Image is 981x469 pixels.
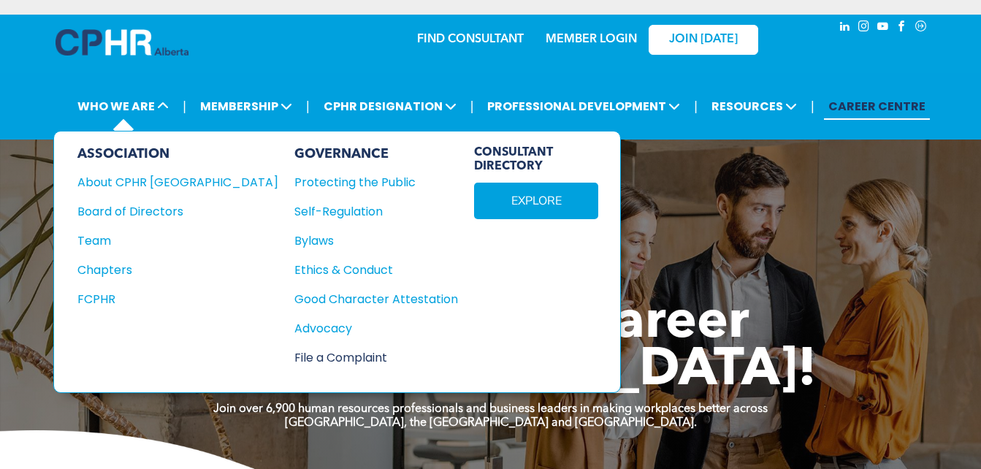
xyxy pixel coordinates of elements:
span: WHO WE ARE [73,93,173,120]
a: About CPHR [GEOGRAPHIC_DATA] [77,173,278,191]
span: CPHR DESIGNATION [319,93,461,120]
a: FIND CONSULTANT [417,34,524,45]
a: File a Complaint [294,348,458,367]
div: Good Character Attestation [294,290,442,308]
div: ASSOCIATION [77,146,278,162]
div: Self-Regulation [294,202,442,221]
a: Self-Regulation [294,202,458,221]
div: File a Complaint [294,348,442,367]
li: | [811,91,814,121]
a: Chapters [77,261,278,279]
div: Advocacy [294,319,442,338]
a: FCPHR [77,290,278,308]
img: A blue and white logo for cp alberta [56,29,188,56]
div: Protecting the Public [294,173,442,191]
div: Ethics & Conduct [294,261,442,279]
strong: Join over 6,900 human resources professionals and business leaders in making workplaces better ac... [213,403,768,415]
a: EXPLORE [474,183,598,219]
a: Social network [913,18,929,38]
span: MEMBERSHIP [196,93,297,120]
a: Protecting the Public [294,173,458,191]
div: Team [77,232,259,250]
a: Team [77,232,278,250]
div: Board of Directors [77,202,259,221]
a: MEMBER LOGIN [546,34,637,45]
a: CAREER CENTRE [824,93,930,120]
a: youtube [875,18,891,38]
a: linkedin [837,18,853,38]
div: Chapters [77,261,259,279]
a: Advocacy [294,319,458,338]
strong: [GEOGRAPHIC_DATA], the [GEOGRAPHIC_DATA] and [GEOGRAPHIC_DATA]. [285,417,697,429]
span: JOIN [DATE] [669,33,738,47]
span: CONSULTANT DIRECTORY [474,146,598,174]
div: FCPHR [77,290,259,308]
div: GOVERNANCE [294,146,458,162]
a: Bylaws [294,232,458,250]
a: JOIN [DATE] [649,25,758,55]
span: PROFESSIONAL DEVELOPMENT [483,93,684,120]
a: instagram [856,18,872,38]
li: | [183,91,186,121]
div: About CPHR [GEOGRAPHIC_DATA] [77,173,259,191]
li: | [306,91,310,121]
a: facebook [894,18,910,38]
a: Ethics & Conduct [294,261,458,279]
span: RESOURCES [707,93,801,120]
a: Good Character Attestation [294,290,458,308]
a: Board of Directors [77,202,278,221]
li: | [694,91,698,121]
li: | [470,91,474,121]
div: Bylaws [294,232,442,250]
